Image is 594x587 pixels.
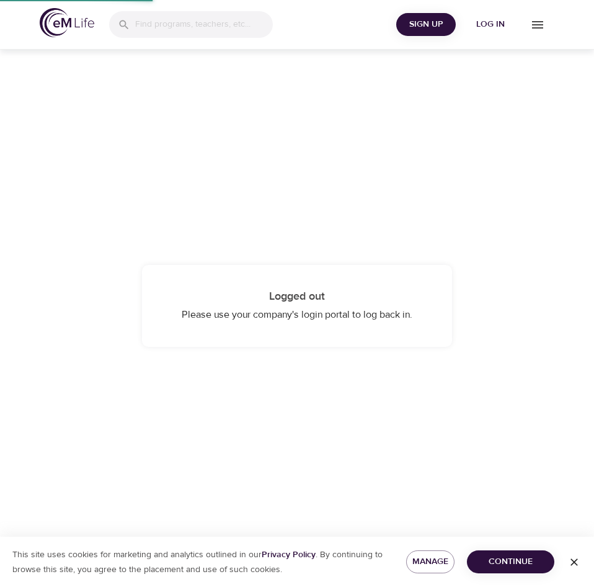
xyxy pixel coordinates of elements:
button: Manage [406,550,455,573]
span: Please use your company's login portal to log back in. [182,308,412,321]
button: Continue [467,550,554,573]
button: Log in [461,13,520,36]
img: logo [40,8,94,37]
span: Sign Up [401,17,451,32]
h4: Logged out [167,290,427,303]
span: Continue [477,554,544,570]
span: Manage [416,554,445,570]
input: Find programs, teachers, etc... [135,11,273,38]
a: Privacy Policy [262,549,316,560]
button: menu [520,7,554,42]
span: Log in [466,17,515,32]
button: Sign Up [396,13,456,36]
